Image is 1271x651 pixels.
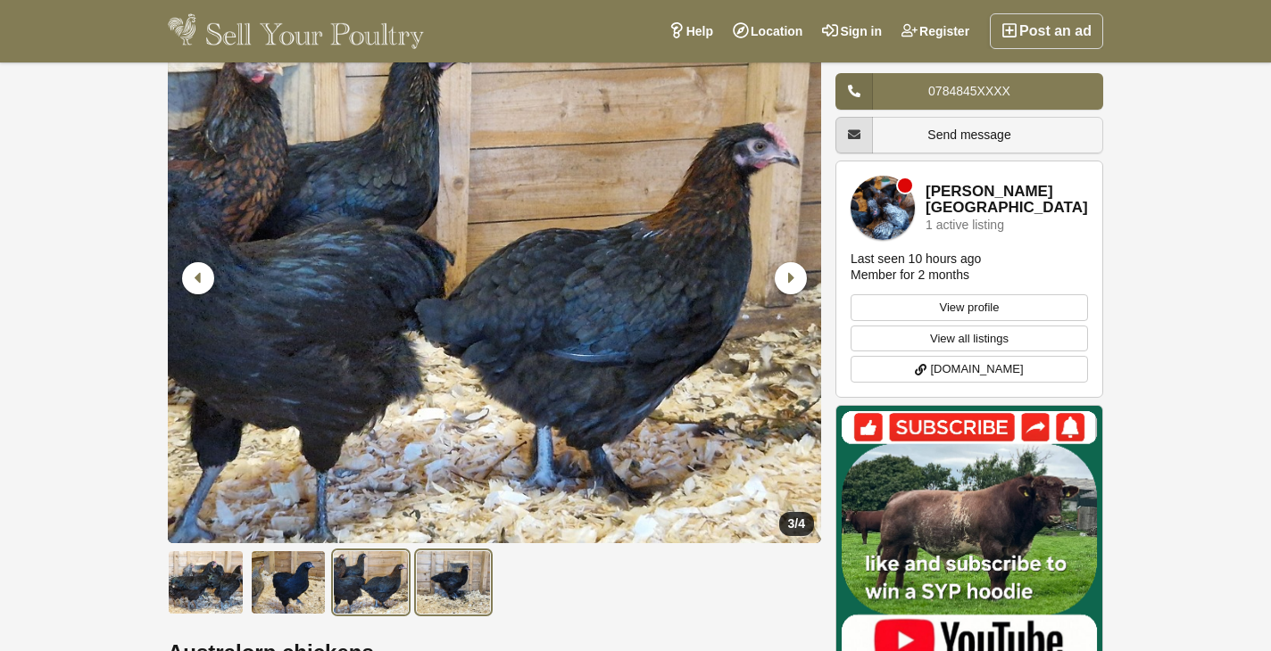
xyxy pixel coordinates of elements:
[251,550,327,614] img: Australorp chickens - 2
[835,117,1103,153] a: Send message
[930,360,1023,378] span: [DOMAIN_NAME]
[723,13,812,49] a: Location
[416,550,492,614] img: Australorp chickens - 4
[851,325,1088,352] a: View all listings
[851,356,1088,383] a: [DOMAIN_NAME]
[851,267,969,283] div: Member for 2 months
[851,294,1088,321] a: View profile
[990,13,1103,49] a: Post an ad
[928,84,1010,98] span: 0784845XXXX
[927,128,1010,142] span: Send message
[812,13,892,49] a: Sign in
[766,255,812,301] div: Next slide
[851,251,981,267] div: Last seen 10 hours ago
[788,516,795,531] span: 3
[892,13,979,49] a: Register
[168,14,821,543] li: 3 / 4
[168,550,244,614] img: Australorp chickens - 1
[851,176,915,240] img: Stell House Farm
[926,218,1004,232] div: 1 active listing
[898,178,912,193] div: Member is offline
[835,73,1103,110] a: 0784845XXXX
[659,13,723,49] a: Help
[333,550,409,614] img: Australorp chickens - 3
[177,255,223,301] div: Previous slide
[926,184,1088,217] a: [PERSON_NAME][GEOGRAPHIC_DATA]
[779,512,814,536] div: /
[168,13,424,49] img: Sell Your Poultry
[168,14,821,543] img: Australorp chickens - 3/4
[798,516,805,531] span: 4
